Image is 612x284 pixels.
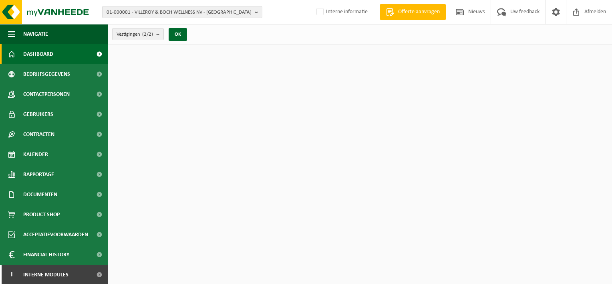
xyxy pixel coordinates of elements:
count: (2/2) [142,32,153,37]
span: Kalender [23,144,48,164]
span: Financial History [23,245,69,265]
span: Documenten [23,185,57,205]
span: Product Shop [23,205,60,225]
button: OK [169,28,187,41]
span: Rapportage [23,164,54,185]
a: Offerte aanvragen [380,4,446,20]
span: Offerte aanvragen [396,8,442,16]
span: Dashboard [23,44,53,64]
button: 01-000001 - VILLEROY & BOCH WELLNESS NV - [GEOGRAPHIC_DATA] [102,6,262,18]
span: Acceptatievoorwaarden [23,225,88,245]
span: Contracten [23,124,54,144]
span: Navigatie [23,24,48,44]
label: Interne informatie [315,6,368,18]
button: Vestigingen(2/2) [112,28,164,40]
span: 01-000001 - VILLEROY & BOCH WELLNESS NV - [GEOGRAPHIC_DATA] [107,6,252,18]
span: Vestigingen [117,28,153,41]
span: Gebruikers [23,104,53,124]
span: Contactpersonen [23,84,70,104]
span: Bedrijfsgegevens [23,64,70,84]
